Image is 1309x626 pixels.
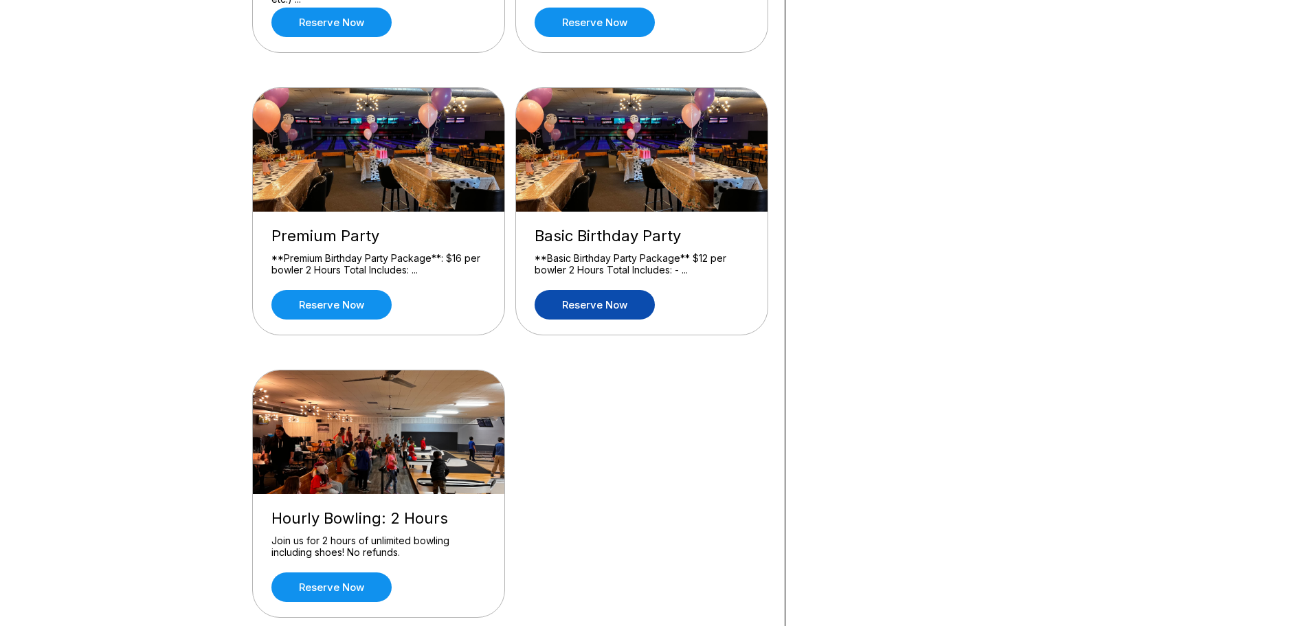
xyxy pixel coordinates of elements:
[535,252,749,276] div: **Basic Birthday Party Package** $12 per bowler 2 Hours Total Includes: - ...
[535,290,655,320] a: Reserve now
[271,535,486,559] div: Join us for 2 hours of unlimited bowling including shoes! No refunds.
[516,88,769,212] img: Basic Birthday Party
[271,8,392,37] a: Reserve now
[271,290,392,320] a: Reserve now
[535,8,655,37] a: Reserve now
[253,88,506,212] img: Premium Party
[271,227,486,245] div: Premium Party
[271,572,392,602] a: Reserve now
[535,227,749,245] div: Basic Birthday Party
[253,370,506,494] img: Hourly Bowling: 2 Hours
[271,252,486,276] div: **Premium Birthday Party Package**: $16 per bowler 2 Hours Total Includes: ...
[271,509,486,528] div: Hourly Bowling: 2 Hours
